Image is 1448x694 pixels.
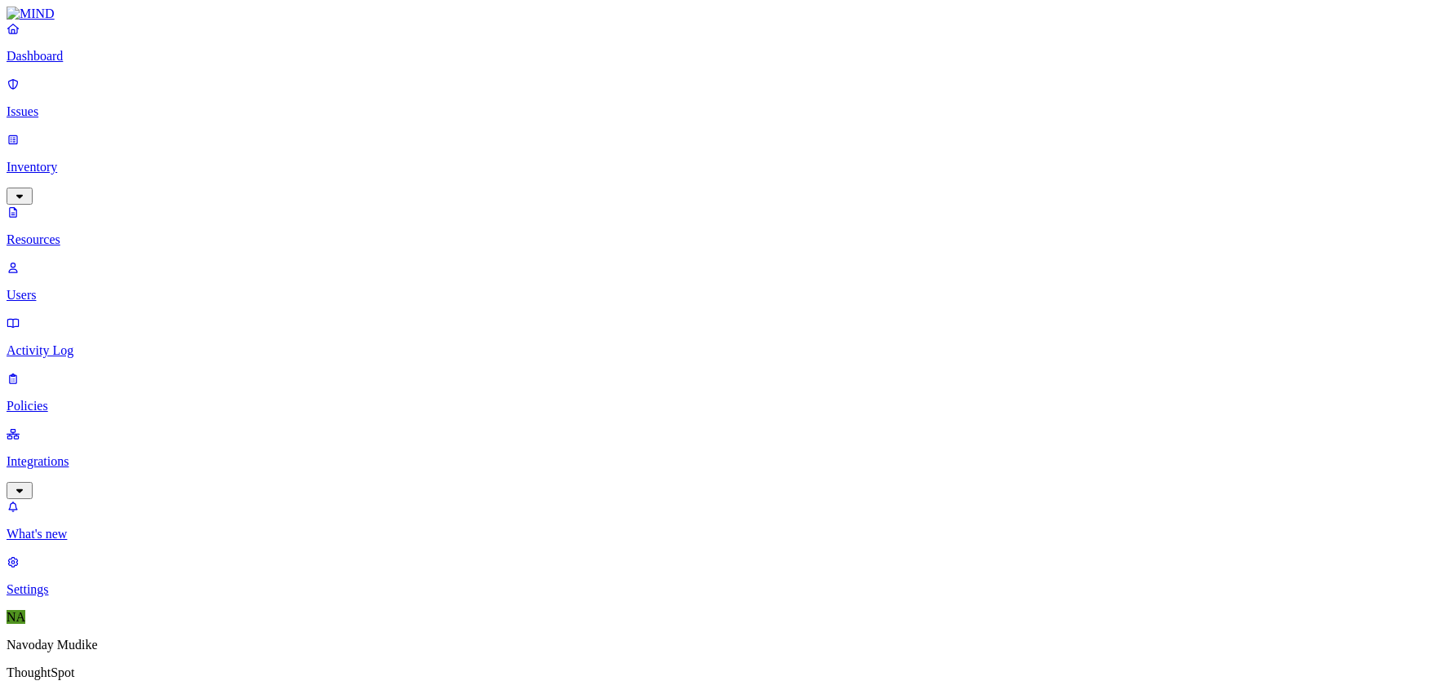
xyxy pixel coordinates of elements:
p: Settings [7,582,1441,597]
p: Users [7,288,1441,303]
a: Resources [7,205,1441,247]
a: Dashboard [7,21,1441,64]
p: Inventory [7,160,1441,175]
a: Users [7,260,1441,303]
p: Integrations [7,454,1441,469]
a: What's new [7,499,1441,541]
a: Policies [7,371,1441,413]
p: Dashboard [7,49,1441,64]
a: Integrations [7,427,1441,497]
p: Resources [7,232,1441,247]
span: NA [7,610,25,624]
p: Policies [7,399,1441,413]
a: Inventory [7,132,1441,202]
p: Activity Log [7,343,1441,358]
a: MIND [7,7,1441,21]
p: ThoughtSpot [7,665,1441,680]
img: MIND [7,7,55,21]
a: Issues [7,77,1441,119]
a: Activity Log [7,316,1441,358]
p: Navoday Mudike [7,638,1441,652]
p: Issues [7,104,1441,119]
a: Settings [7,555,1441,597]
p: What's new [7,527,1441,541]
